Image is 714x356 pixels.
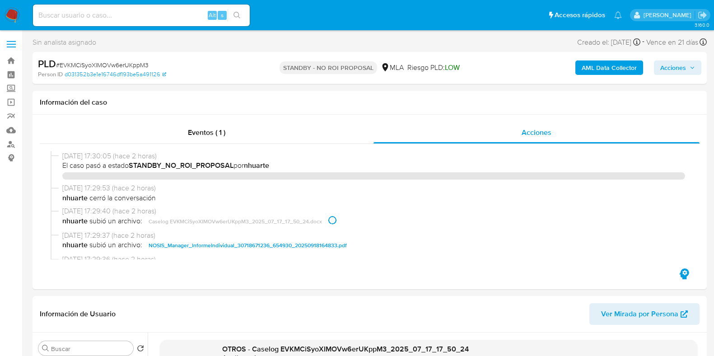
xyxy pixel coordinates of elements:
span: Alt [209,11,216,19]
button: Buscar [42,345,49,352]
span: Eventos ( 1 ) [188,127,225,138]
span: Sin analista asignado [33,37,96,47]
button: Ver Mirada por Persona [589,303,700,325]
a: d031352b3e1e16746df193be5a491126 [65,70,166,79]
button: search-icon [228,9,246,22]
span: Acciones [522,127,551,138]
a: Notificaciones [614,11,622,19]
p: STANDBY - NO ROI PROPOSAL [280,61,377,74]
input: Buscar usuario o caso... [33,9,250,21]
span: s [221,11,224,19]
button: AML Data Collector [575,60,643,75]
span: Acciones [660,60,686,75]
b: AML Data Collector [582,60,637,75]
span: Ver Mirada por Persona [601,303,678,325]
div: Creado el: [DATE] [577,36,640,48]
b: PLD [38,56,56,71]
span: - [642,36,644,48]
span: Riesgo PLD: [407,63,460,73]
input: Buscar [51,345,130,353]
span: Vence en 21 días [646,37,698,47]
span: LOW [445,62,460,73]
h1: Información de Usuario [40,310,116,319]
span: # EVKMCiSyoXIMOVw6erUKppM3 [56,60,149,69]
button: Volver al orden por defecto [137,345,144,355]
b: Person ID [38,70,63,79]
h1: Información del caso [40,98,700,107]
span: Accesos rápidos [555,10,605,20]
div: MLA [381,63,404,73]
a: Salir [698,10,707,20]
span: OTROS - Caselog EVKMCiSyoXIMOVw6erUKppM3_2025_07_17_17_50_24 [222,344,469,354]
p: noelia.huarte@mercadolibre.com [644,11,695,19]
button: Acciones [654,60,701,75]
